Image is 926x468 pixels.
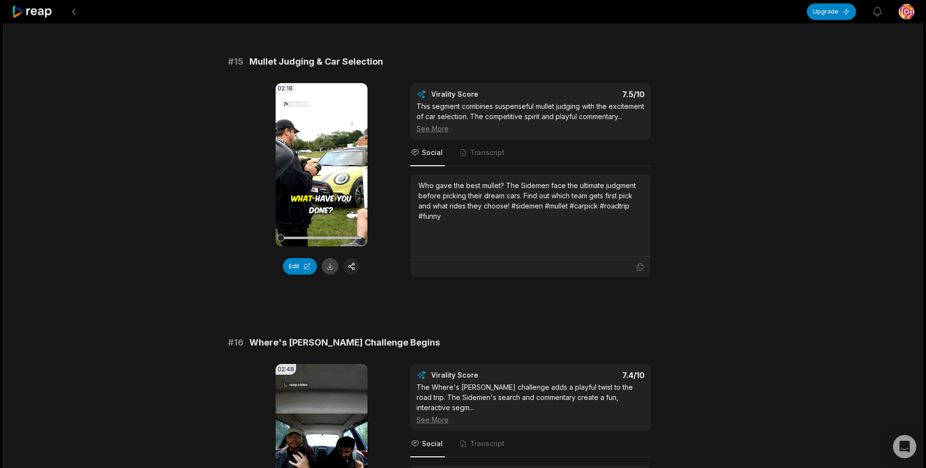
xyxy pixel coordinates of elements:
[417,415,645,425] div: See More
[540,89,645,99] div: 7.5 /10
[228,55,244,69] span: # 15
[540,370,645,380] div: 7.4 /10
[807,3,856,20] button: Upgrade
[417,382,645,425] div: The Where's [PERSON_NAME] challenge adds a playful twist to the road trip. The Sidemen's search a...
[431,370,536,380] div: Virality Score
[470,439,505,449] span: Transcript
[410,431,651,457] nav: Tabs
[410,140,651,166] nav: Tabs
[422,148,443,157] span: Social
[431,89,536,99] div: Virality Score
[422,439,443,449] span: Social
[228,336,244,349] span: # 16
[417,101,645,134] div: This segment combines suspenseful mullet judging with the excitement of car selection. The compet...
[417,123,645,134] div: See More
[249,55,383,69] span: Mullet Judging & Car Selection
[249,336,440,349] span: Where's [PERSON_NAME] Challenge Begins
[419,180,643,221] div: Who gave the best mullet? The Sidemen face the ultimate judgment before picking their dream cars....
[276,83,367,246] video: Your browser does not support mp4 format.
[893,435,916,458] div: Open Intercom Messenger
[470,148,505,157] span: Transcript
[283,258,317,275] button: Edit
